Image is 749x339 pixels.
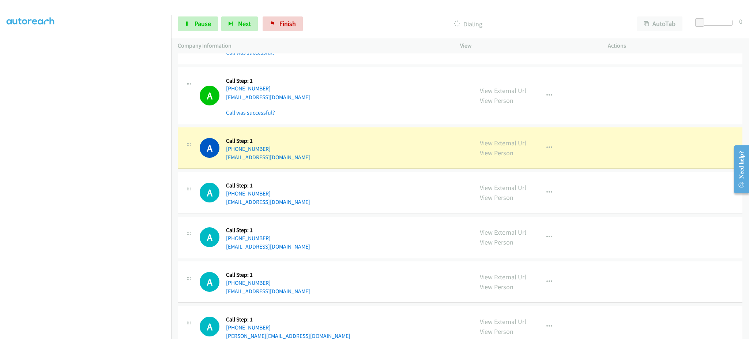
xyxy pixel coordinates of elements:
[200,317,219,336] h1: A
[263,16,303,31] a: Finish
[226,154,310,161] a: [EMAIL_ADDRESS][DOMAIN_NAME]
[460,41,595,50] p: View
[480,183,526,192] a: View External Url
[226,109,275,116] a: Call was successful?
[226,94,310,101] a: [EMAIL_ADDRESS][DOMAIN_NAME]
[608,41,742,50] p: Actions
[226,137,310,145] h5: Call Step: 1
[480,228,526,236] a: View External Url
[480,86,526,95] a: View External Url
[226,198,310,205] a: [EMAIL_ADDRESS][DOMAIN_NAME]
[226,77,310,85] h5: Call Step: 1
[480,193,513,202] a: View Person
[279,19,296,28] span: Finish
[739,16,742,26] div: 0
[226,49,275,56] a: Call was successful?
[200,227,219,247] h1: A
[200,317,219,336] div: The call is yet to be attempted
[480,238,513,246] a: View Person
[226,324,271,331] a: [PHONE_NUMBER]
[200,183,219,202] div: The call is yet to be attempted
[200,183,219,202] h1: A
[226,243,310,250] a: [EMAIL_ADDRESS][DOMAIN_NAME]
[480,273,526,281] a: View External Url
[480,317,526,326] a: View External Url
[226,145,271,152] a: [PHONE_NUMBER]
[200,272,219,292] h1: A
[226,85,271,92] a: [PHONE_NUMBER]
[226,271,310,279] h5: Call Step: 1
[195,19,211,28] span: Pause
[313,19,624,29] p: Dialing
[226,316,350,323] h5: Call Step: 1
[226,279,271,286] a: [PHONE_NUMBER]
[637,16,682,31] button: AutoTab
[480,96,513,105] a: View Person
[699,20,733,26] div: Delay between calls (in seconds)
[200,272,219,292] div: The call is yet to be attempted
[238,19,251,28] span: Next
[480,139,526,147] a: View External Url
[480,327,513,336] a: View Person
[178,16,218,31] a: Pause
[226,190,271,197] a: [PHONE_NUMBER]
[200,138,219,158] h1: A
[226,288,310,295] a: [EMAIL_ADDRESS][DOMAIN_NAME]
[728,140,749,198] iframe: Resource Center
[480,149,513,157] a: View Person
[226,182,310,189] h5: Call Step: 1
[178,41,447,50] p: Company Information
[226,235,271,242] a: [PHONE_NUMBER]
[200,227,219,247] div: The call is yet to be attempted
[226,227,310,234] h5: Call Step: 1
[200,86,219,105] h1: A
[480,283,513,291] a: View Person
[221,16,258,31] button: Next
